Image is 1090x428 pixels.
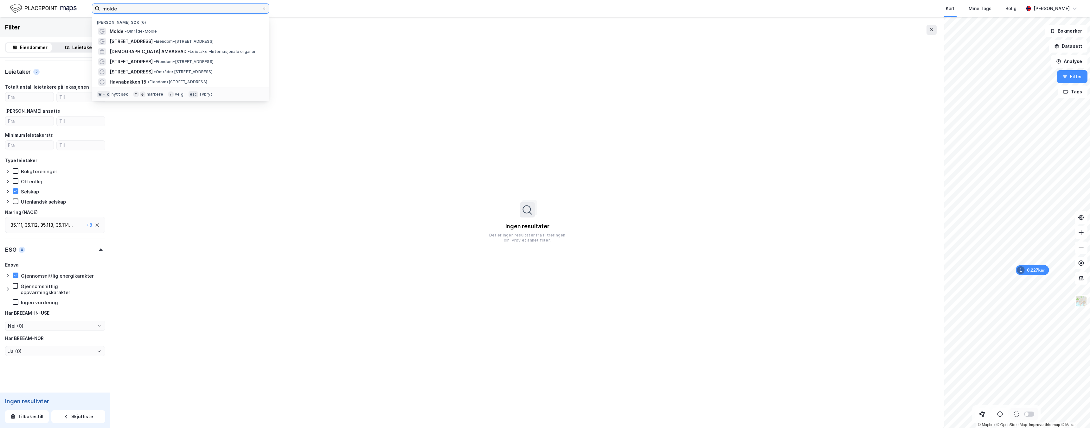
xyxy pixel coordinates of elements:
img: logo.f888ab2527a4732fd821a326f86c7f29.svg [10,3,77,14]
div: nytt søk [112,92,128,97]
div: Leietaker [5,68,31,76]
input: Fra [5,141,54,150]
img: Z [1075,295,1087,307]
div: Selskap [21,189,39,195]
span: • [125,29,127,34]
button: Analyse [1051,55,1087,68]
button: Tilbakestill [5,410,49,423]
div: 35.112 , [25,221,39,229]
button: Tags [1058,85,1087,98]
span: • [188,49,190,54]
div: ⌘ + k [97,91,110,98]
span: • [154,69,156,74]
span: • [154,39,156,44]
div: 35.114 ... [56,221,73,229]
div: esc [189,91,198,98]
div: Mine Tags [969,5,991,12]
a: Mapbox [978,423,995,427]
span: Område • [STREET_ADDRESS] [154,69,213,74]
div: Filter [5,22,20,32]
div: Gjennomsnittlig oppvarmingskarakter [21,283,105,295]
button: Skjul liste [51,410,105,423]
div: 1 [1017,266,1025,274]
div: Ingen resultater [505,223,549,230]
span: Havnabakken 15 [110,78,146,86]
div: Ingen vurdering [21,299,58,305]
div: 35.113 , [40,221,54,229]
div: Eiendommer [20,44,48,51]
a: Improve this map [1029,423,1060,427]
div: [PERSON_NAME] [1034,5,1070,12]
span: Eiendom • [STREET_ADDRESS] [154,39,214,44]
div: Ingen resultater [5,398,105,405]
div: Det er ingen resultater fra filtreringen din. Prøv et annet filter. [487,233,568,243]
div: [PERSON_NAME] ansatte [5,107,60,115]
div: avbryt [199,92,212,97]
input: ClearOpen [5,346,105,356]
button: Filter [1057,70,1087,83]
a: OpenStreetMap [997,423,1027,427]
div: + 8 [87,221,92,229]
span: [STREET_ADDRESS] [110,58,153,66]
span: [STREET_ADDRESS] [110,68,153,76]
div: Kart [946,5,955,12]
div: Har BREEAM-IN-USE [5,309,49,317]
input: Til [57,116,105,126]
div: Minimum leietakerstr. [5,131,54,139]
div: [PERSON_NAME] søk (6) [92,15,269,26]
div: Bolig [1005,5,1016,12]
span: • [148,79,150,84]
div: 35.111 , [10,221,23,229]
span: Område • Molde [125,29,157,34]
button: Open [97,323,102,328]
span: • [154,59,156,64]
div: velg [175,92,183,97]
div: Næring (NACE) [5,209,38,216]
div: Har BREEAM-NOR [5,335,44,342]
div: Totalt antall leietakere på lokasjonen [5,83,89,91]
div: Offentlig [21,179,42,185]
div: Type leietaker [5,157,37,164]
button: Datasett [1049,40,1087,53]
div: Map marker [1016,265,1049,275]
span: Eiendom • [STREET_ADDRESS] [148,79,207,85]
input: Til [57,141,105,150]
iframe: Chat Widget [1058,398,1090,428]
input: Fra [5,92,54,102]
div: Leietakere [72,44,97,51]
span: Eiendom • [STREET_ADDRESS] [154,59,214,64]
input: Fra [5,116,54,126]
div: ESG [5,246,16,254]
span: Leietaker • Internasjonale organer [188,49,256,54]
input: Til [57,92,105,102]
div: Enova [5,261,19,269]
input: ClearOpen [5,321,105,330]
button: Open [97,349,102,354]
div: 8 [19,247,25,253]
span: [STREET_ADDRESS] [110,38,153,45]
div: markere [147,92,163,97]
div: 2 [33,69,40,75]
div: Gjennomsnittlig energikarakter [21,273,94,279]
input: Søk på adresse, matrikkel, gårdeiere, leietakere eller personer [100,4,261,13]
button: Bokmerker [1045,25,1087,37]
span: Molde [110,28,124,35]
span: [DEMOGRAPHIC_DATA] AMBASSAD [110,48,187,55]
div: Boligforeninger [21,168,57,174]
div: Utenlandsk selskap [21,199,66,205]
